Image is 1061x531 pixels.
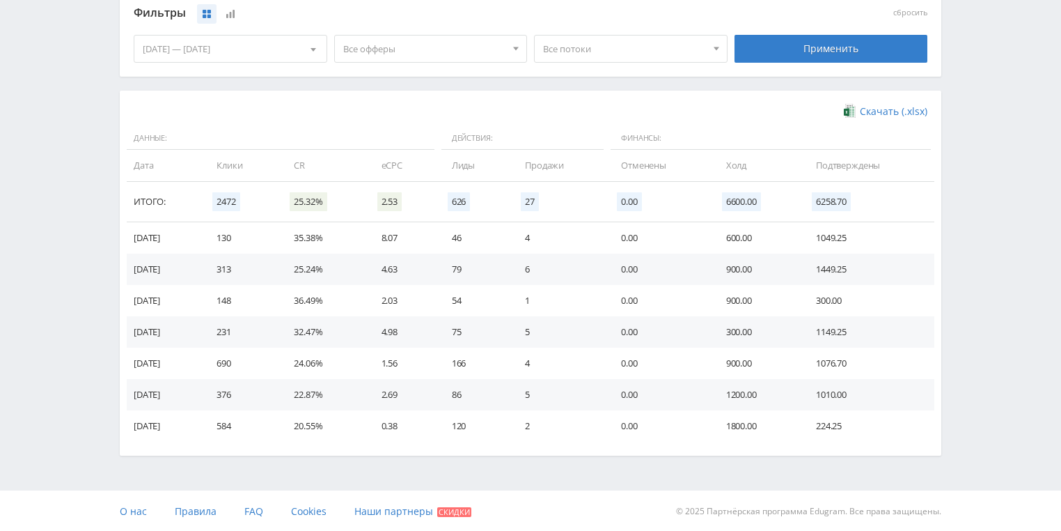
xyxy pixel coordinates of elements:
td: 4.63 [368,254,438,285]
td: eCPC [368,150,438,181]
span: Действия: [441,127,604,151]
td: 5 [511,316,607,348]
td: Холд [712,150,802,181]
td: [DATE] [127,348,203,379]
td: 148 [203,285,280,316]
td: Клики [203,150,280,181]
span: Скидки [437,507,471,517]
td: 0.00 [607,348,712,379]
td: CR [280,150,367,181]
td: Подтверждены [802,150,934,181]
td: [DATE] [127,285,203,316]
td: 4 [511,222,607,254]
td: 32.47% [280,316,367,348]
td: 79 [438,254,511,285]
td: 2.03 [368,285,438,316]
span: О нас [120,505,147,518]
td: 54 [438,285,511,316]
td: 2.69 [368,379,438,410]
td: 6 [511,254,607,285]
td: 120 [438,410,511,442]
td: 4.98 [368,316,438,348]
td: 22.87% [280,379,367,410]
td: 35.38% [280,222,367,254]
td: 1800.00 [712,410,802,442]
td: 313 [203,254,280,285]
span: Данные: [127,127,434,151]
td: 584 [203,410,280,442]
td: 1200.00 [712,379,802,410]
td: 0.00 [607,316,712,348]
td: 1449.25 [802,254,934,285]
span: FAQ [244,505,263,518]
span: 25.32% [290,192,327,211]
td: 900.00 [712,254,802,285]
span: Все офферы [343,36,506,62]
td: Итого: [127,182,203,222]
span: Наши партнеры [354,505,433,518]
td: 0.00 [607,410,712,442]
span: 626 [448,192,471,211]
td: [DATE] [127,254,203,285]
td: [DATE] [127,379,203,410]
span: 2.53 [377,192,402,211]
td: 0.38 [368,410,438,442]
td: 690 [203,348,280,379]
td: 25.24% [280,254,367,285]
td: 130 [203,222,280,254]
td: [DATE] [127,222,203,254]
td: 0.00 [607,285,712,316]
td: 8.07 [368,222,438,254]
td: 376 [203,379,280,410]
td: 75 [438,316,511,348]
img: xlsx [844,104,856,118]
td: 2 [511,410,607,442]
td: [DATE] [127,316,203,348]
span: 6600.00 [722,192,761,211]
td: 46 [438,222,511,254]
td: 4 [511,348,607,379]
a: Скачать (.xlsx) [844,105,927,118]
td: 0.00 [607,254,712,285]
td: 20.55% [280,410,367,442]
span: Cookies [291,505,327,518]
span: 6258.70 [812,192,851,211]
td: 24.06% [280,348,367,379]
div: Применить [734,35,928,63]
span: Скачать (.xlsx) [860,106,927,117]
div: Фильтры [134,3,728,24]
td: 900.00 [712,285,802,316]
td: 300.00 [712,316,802,348]
td: 5 [511,379,607,410]
td: 0.00 [607,379,712,410]
td: 0.00 [607,222,712,254]
td: Отменены [607,150,712,181]
td: 300.00 [802,285,934,316]
td: 1.56 [368,348,438,379]
td: 1 [511,285,607,316]
td: 600.00 [712,222,802,254]
td: 1049.25 [802,222,934,254]
span: Финансы: [611,127,931,151]
td: Дата [127,150,203,181]
td: Продажи [511,150,607,181]
td: 166 [438,348,511,379]
td: 1010.00 [802,379,934,410]
td: 86 [438,379,511,410]
span: Правила [175,505,217,518]
span: Все потоки [543,36,706,62]
td: 1076.70 [802,348,934,379]
span: 27 [521,192,539,211]
td: Лиды [438,150,511,181]
td: [DATE] [127,410,203,442]
td: 1149.25 [802,316,934,348]
button: сбросить [893,8,927,17]
span: 2472 [212,192,239,211]
span: 0.00 [617,192,641,211]
td: 224.25 [802,410,934,442]
td: 900.00 [712,348,802,379]
td: 36.49% [280,285,367,316]
td: 231 [203,316,280,348]
div: [DATE] — [DATE] [134,36,327,62]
